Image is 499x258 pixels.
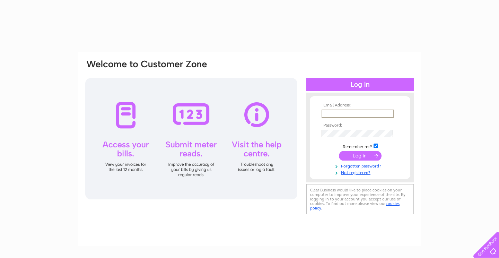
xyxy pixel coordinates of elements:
[320,103,400,108] th: Email Address:
[306,184,414,214] div: Clear Business would like to place cookies on your computer to improve your experience of the sit...
[320,123,400,128] th: Password:
[322,169,400,175] a: Not registered?
[322,162,400,169] a: Forgotten password?
[320,143,400,149] td: Remember me?
[310,201,400,210] a: cookies policy
[339,151,382,161] input: Submit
